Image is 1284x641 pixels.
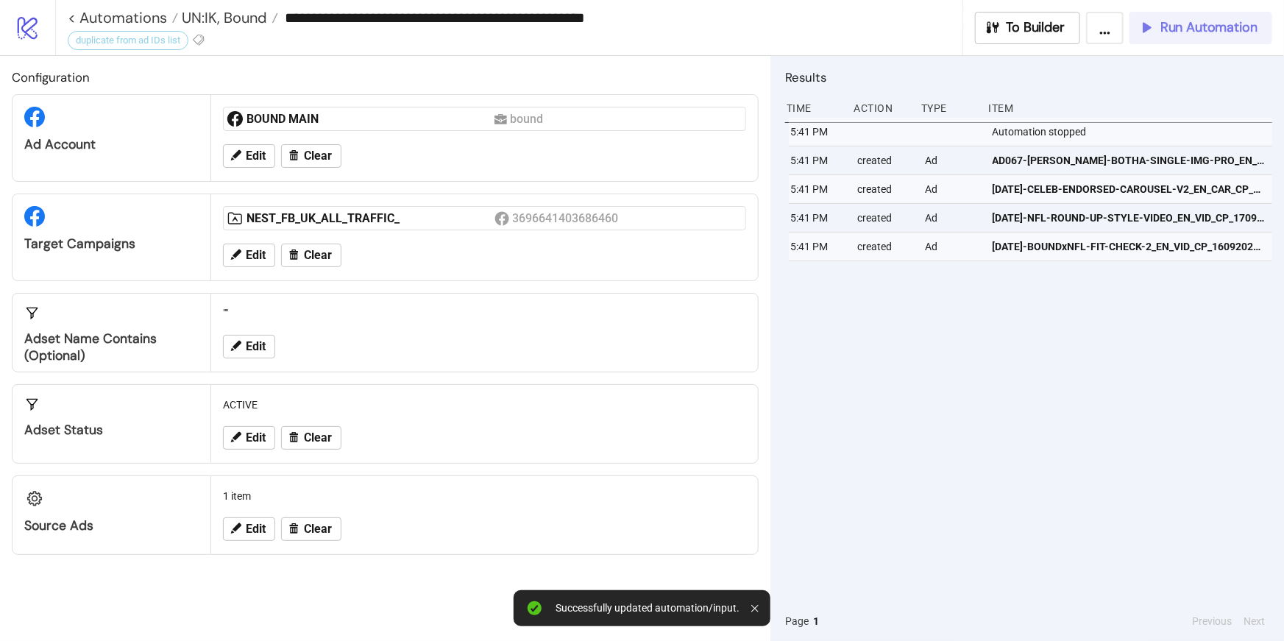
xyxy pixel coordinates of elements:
div: ACTIVE [217,391,752,419]
span: AD067-[PERSON_NAME]-BOTHA-SINGLE-IMG-PRO_EN_CAR_ALL_CP_15072025_M_CC_SC1_None__TRAFFIC [993,152,1266,169]
button: Previous [1188,613,1236,629]
span: Clear [304,431,332,445]
span: To Builder [1007,19,1065,36]
span: Clear [304,523,332,536]
h2: Results [785,68,1272,87]
span: [DATE]-CELEB-ENDORSED-CAROUSEL-V2_EN_CAR_CP_19082025_M_CC_SC24_None_TRAFFIC [993,181,1266,197]
button: To Builder [975,12,1081,44]
button: Clear [281,517,341,541]
button: Edit [223,517,275,541]
div: Time [785,94,843,122]
span: Edit [246,149,266,163]
span: Edit [246,340,266,353]
div: Item [987,94,1273,122]
button: Run Automation [1129,12,1272,44]
span: Run Automation [1160,19,1258,36]
button: Clear [281,144,341,168]
span: Edit [246,249,266,262]
div: 5:41 PM [789,204,846,232]
button: Next [1239,613,1269,629]
span: [DATE]-BOUNDxNFL-FIT-CHECK-2_EN_VID_CP_16092025_M_CC_SC24_None_ [993,238,1266,255]
div: Ad [923,146,981,174]
span: Edit [246,523,266,536]
div: Target Campaigns [24,235,199,252]
button: Clear [281,244,341,267]
div: created [856,175,914,203]
div: 5:41 PM [789,118,846,146]
a: AD067-[PERSON_NAME]-BOTHA-SINGLE-IMG-PRO_EN_CAR_ALL_CP_15072025_M_CC_SC1_None__TRAFFIC [993,146,1266,174]
div: NEST_FB_UK_ALL_TRAFFIC_ [246,210,494,227]
span: Clear [304,249,332,262]
div: Adset Name contains (optional) [24,330,199,364]
span: UN:IK, Bound [178,8,267,27]
button: 1 [809,613,823,629]
div: 1 item [217,482,752,510]
div: Source Ads [24,517,199,534]
a: [DATE]-NFL-ROUND-UP-STYLE-VIDEO_EN_VID_CP_17092025_M_CC_SC24_None_ [993,204,1266,232]
div: Adset Status [24,422,199,439]
button: Edit [223,426,275,450]
div: duplicate from ad IDs list [68,31,188,50]
button: ... [1086,12,1124,44]
button: Edit [223,244,275,267]
div: Ad [923,204,981,232]
span: Clear [304,149,332,163]
div: Action [853,94,910,122]
a: [DATE]-CELEB-ENDORSED-CAROUSEL-V2_EN_CAR_CP_19082025_M_CC_SC24_None_TRAFFIC [993,175,1266,203]
button: Edit [223,144,275,168]
div: created [856,204,914,232]
div: created [856,233,914,261]
div: BOUND MAIN [246,111,494,127]
div: Successfully updated automation/input. [556,602,739,615]
div: Automation stopped [991,118,1277,146]
div: bound [510,110,548,128]
div: "" [217,300,752,327]
a: UN:IK, Bound [178,10,278,25]
span: Page [785,613,809,629]
div: Ad [923,175,981,203]
div: 5:41 PM [789,146,846,174]
button: Clear [281,426,341,450]
h2: Configuration [12,68,759,87]
div: 5:41 PM [789,233,846,261]
a: [DATE]-BOUNDxNFL-FIT-CHECK-2_EN_VID_CP_16092025_M_CC_SC24_None_ [993,233,1266,261]
div: 3696641403686460 [513,209,621,227]
div: Type [920,94,977,122]
div: Ad Account [24,136,199,153]
span: [DATE]-NFL-ROUND-UP-STYLE-VIDEO_EN_VID_CP_17092025_M_CC_SC24_None_ [993,210,1266,226]
div: Ad [923,233,981,261]
div: 5:41 PM [789,175,846,203]
div: created [856,146,914,174]
span: Edit [246,431,266,445]
button: Edit [223,335,275,358]
a: < Automations [68,10,178,25]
